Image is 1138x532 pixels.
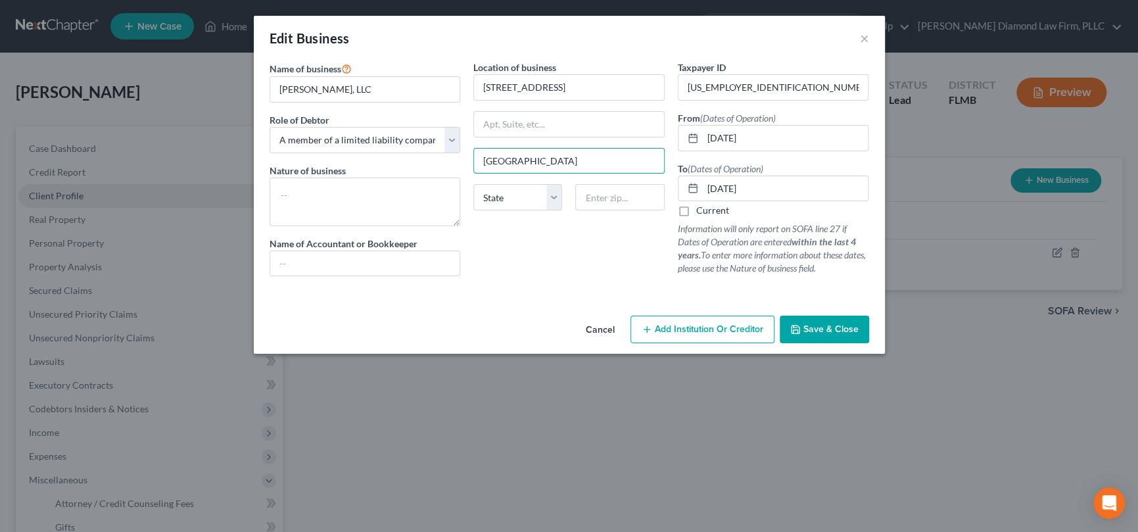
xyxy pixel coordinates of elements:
input: Enter city... [474,149,664,174]
span: Save & Close [803,324,859,335]
input: Apt, Suite, etc... [474,112,664,137]
label: Current [696,204,729,217]
input: Enter address... [474,75,664,100]
div: Open Intercom Messenger [1093,487,1125,519]
span: (Dates of Operation) [700,112,776,124]
input: Enter name... [270,77,460,102]
span: Role of Debtor [270,114,329,126]
label: To [678,162,763,176]
input: MM/DD/YYYY [703,176,868,201]
span: Add Institution Or Creditor [655,324,763,335]
button: Cancel [575,317,625,343]
label: Name of Accountant or Bookkeeper [270,237,417,251]
label: Taxpayer ID [678,60,726,74]
button: × [860,30,869,46]
span: (Dates of Operation) [688,163,763,174]
input: Enter zip... [575,184,664,210]
p: Information will only report on SOFA line 27 if Dates of Operation are entered To enter more info... [678,222,869,275]
label: Nature of business [270,164,346,178]
input: -- [270,251,460,276]
label: From [678,111,776,125]
button: Add Institution Or Creditor [630,316,774,343]
span: Name of business [270,63,341,74]
span: Business [296,30,350,46]
input: # [678,75,868,100]
label: Location of business [473,60,556,74]
input: MM/DD/YYYY [703,126,868,151]
button: Save & Close [780,316,869,343]
span: Edit [270,30,294,46]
